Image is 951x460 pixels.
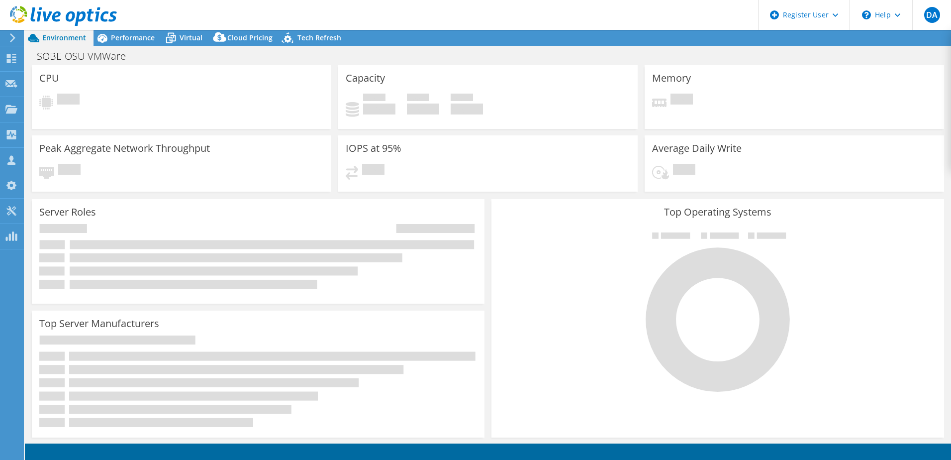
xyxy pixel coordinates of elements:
h3: Capacity [346,73,385,84]
span: Virtual [180,33,202,42]
span: Free [407,94,429,104]
span: Pending [58,164,81,177]
h3: Peak Aggregate Network Throughput [39,143,210,154]
h4: 0 GiB [363,104,395,115]
span: Pending [362,164,384,177]
h4: 0 GiB [451,104,483,115]
span: Tech Refresh [297,33,341,42]
span: Environment [42,33,86,42]
h3: CPU [39,73,59,84]
h3: Top Operating Systems [499,207,937,218]
span: Used [363,94,385,104]
h3: Memory [652,73,691,84]
span: Total [451,94,473,104]
svg: \n [862,10,871,19]
span: Pending [673,164,695,177]
span: Pending [670,94,693,107]
h3: Top Server Manufacturers [39,318,159,329]
span: Performance [111,33,155,42]
span: Cloud Pricing [227,33,273,42]
h3: Average Daily Write [652,143,742,154]
h3: Server Roles [39,207,96,218]
h3: IOPS at 95% [346,143,401,154]
h1: SOBE-OSU-VMWare [32,51,141,62]
span: Pending [57,94,80,107]
h4: 0 GiB [407,104,439,115]
span: DA [924,7,940,23]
